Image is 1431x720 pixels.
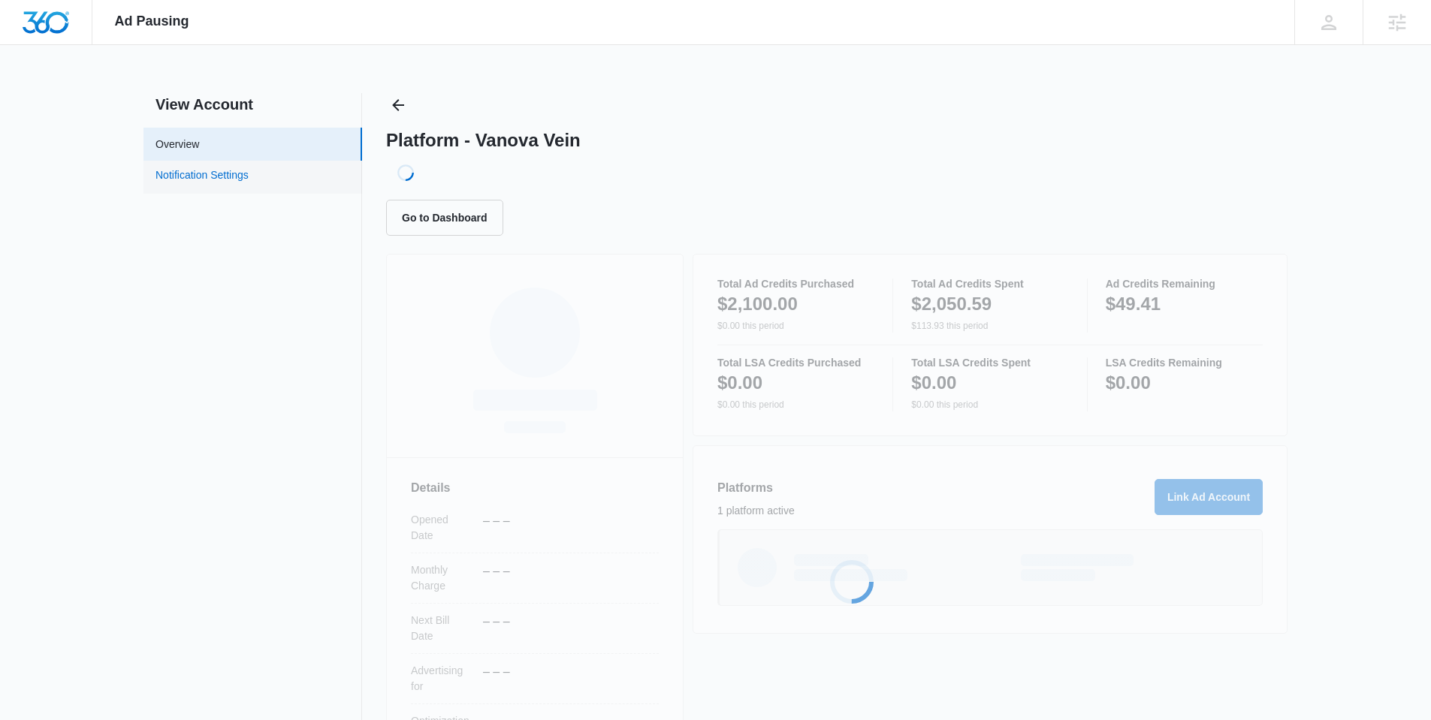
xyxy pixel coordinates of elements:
[386,211,512,224] a: Go to Dashboard
[143,93,362,116] h2: View Account
[115,14,189,29] span: Ad Pausing
[386,200,503,236] button: Go to Dashboard
[155,137,199,152] a: Overview
[155,167,249,187] a: Notification Settings
[386,129,581,152] h1: Platform - Vanova Vein
[386,93,410,117] button: Back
